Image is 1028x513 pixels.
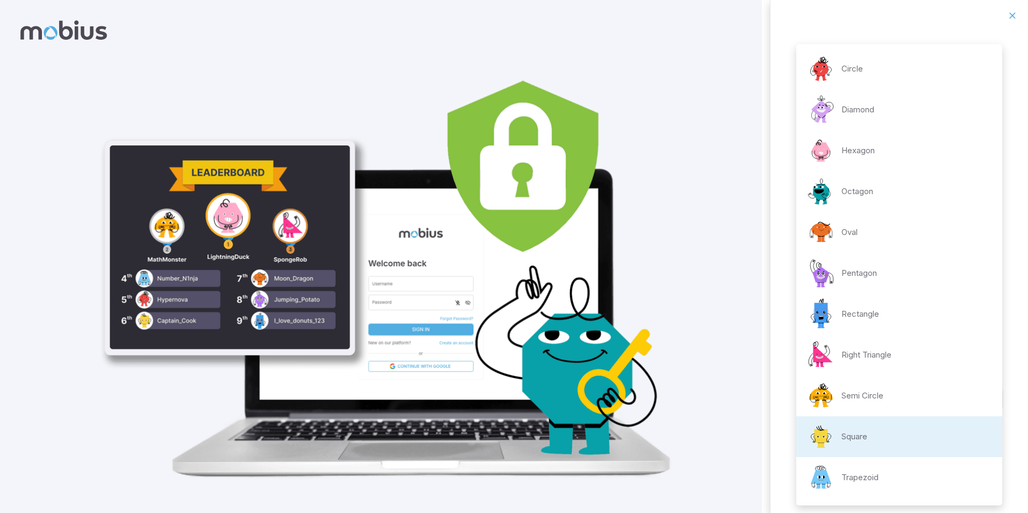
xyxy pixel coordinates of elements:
img: pentagon.svg [805,257,837,289]
p: Right Triangle [841,349,891,361]
img: square.svg [805,421,837,453]
p: Octagon [841,186,873,197]
p: Diamond [841,104,874,116]
img: octagon.svg [805,175,837,208]
img: semi-circle.svg [805,380,837,412]
img: rectangle.svg [805,298,837,330]
img: hexagon.svg [805,134,837,167]
p: Rectangle [841,308,879,320]
p: Oval [841,226,858,238]
img: diamond.svg [805,94,837,126]
p: Square [841,431,867,443]
img: trapezoid.svg [805,461,837,494]
img: right-triangle.svg [805,339,837,371]
p: Circle [841,63,863,75]
p: Semi Circle [841,390,883,402]
p: Hexagon [841,145,875,156]
img: circle.svg [805,53,837,85]
img: oval.svg [805,216,837,248]
p: Pentagon [841,267,877,279]
p: Trapezoid [841,472,879,483]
